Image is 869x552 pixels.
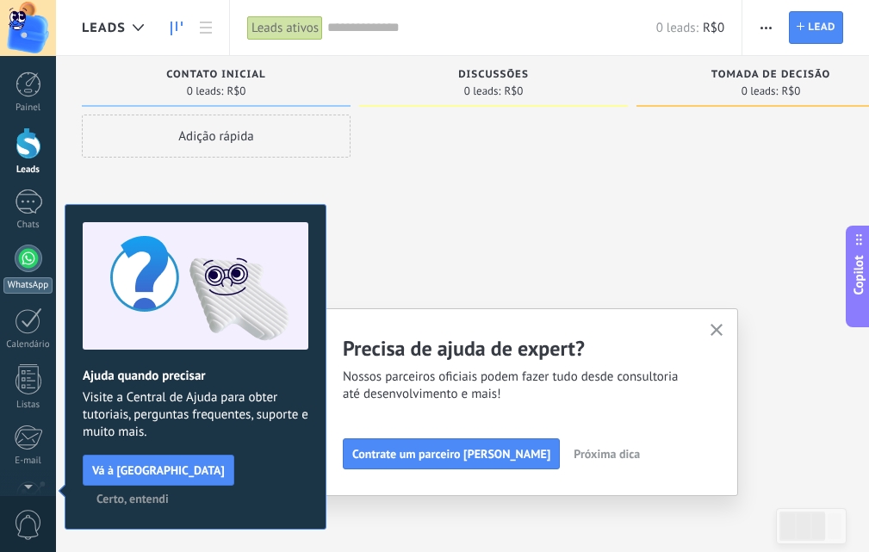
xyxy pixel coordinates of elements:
span: Contato inicial [166,69,265,81]
div: Leads [3,164,53,176]
div: Adição rápida [82,115,351,158]
span: 0 leads: [656,20,698,36]
div: Discussões [368,69,619,84]
span: R$0 [504,86,523,96]
button: Contrate um parceiro [PERSON_NAME] [343,438,560,469]
span: Tomada de decisão [711,69,830,81]
span: Discussões [458,69,529,81]
div: Painel [3,102,53,114]
div: Leads ativos [247,16,323,40]
a: Lead [789,11,843,44]
div: Listas [3,400,53,411]
span: 0 leads: [464,86,501,96]
span: 0 leads: [187,86,224,96]
span: R$0 [227,86,245,96]
span: Nossos parceiros oficiais podem fazer tudo desde consultoria até desenvolvimento e mais! [343,369,689,403]
span: Contrate um parceiro [PERSON_NAME] [352,448,550,460]
span: Lead [808,12,835,43]
span: Copilot [850,255,867,295]
a: Lista [191,11,220,45]
div: Chats [3,220,53,231]
button: Certo, entendi [89,486,177,512]
button: Mais [754,11,779,44]
h2: Ajuda quando precisar [83,368,308,384]
div: E-mail [3,456,53,467]
span: Visite a Central de Ajuda para obter tutoriais, perguntas frequentes, suporte e muito mais. [83,389,308,441]
span: Próxima dica [574,448,640,460]
button: Próxima dica [566,441,648,467]
span: Leads [82,20,126,36]
a: Leads [162,11,191,45]
div: WhatsApp [3,277,53,294]
div: Calendário [3,339,53,350]
div: Contato inicial [90,69,342,84]
h2: Precisa de ajuda de expert? [343,335,689,362]
span: 0 leads: [742,86,779,96]
button: Vá à [GEOGRAPHIC_DATA] [83,455,234,486]
span: R$0 [703,20,724,36]
span: R$0 [781,86,800,96]
span: Certo, entendi [96,493,169,505]
span: Vá à [GEOGRAPHIC_DATA] [92,464,225,476]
